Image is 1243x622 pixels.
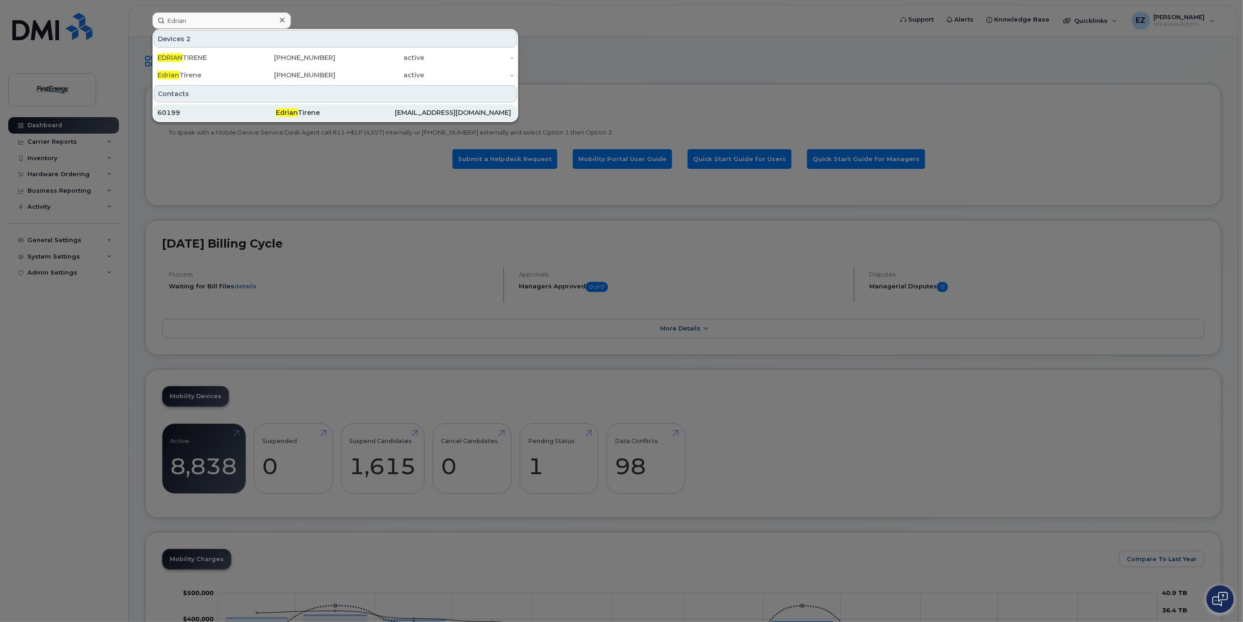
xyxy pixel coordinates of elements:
[425,53,514,62] div: -
[276,108,298,117] span: Edrian
[247,70,336,80] div: [PHONE_NUMBER]
[154,104,517,121] a: 60199EdrianTirene[EMAIL_ADDRESS][DOMAIN_NAME]
[157,54,183,62] span: EDRIAN
[157,108,276,117] div: 60199
[154,30,517,48] div: Devices
[186,34,191,43] span: 2
[157,71,179,79] span: Edrian
[425,70,514,80] div: -
[276,108,394,117] div: Tirene
[157,53,247,62] div: TIRENE
[335,70,425,80] div: active
[1212,592,1228,606] img: Open chat
[335,53,425,62] div: active
[154,85,517,103] div: Contacts
[154,49,517,66] a: EDRIANTIRENE[PHONE_NUMBER]active-
[395,108,513,117] div: [EMAIL_ADDRESS][DOMAIN_NAME]
[247,53,336,62] div: [PHONE_NUMBER]
[154,67,517,83] a: EdrianTirene[PHONE_NUMBER]active-
[157,70,247,80] div: Tirene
